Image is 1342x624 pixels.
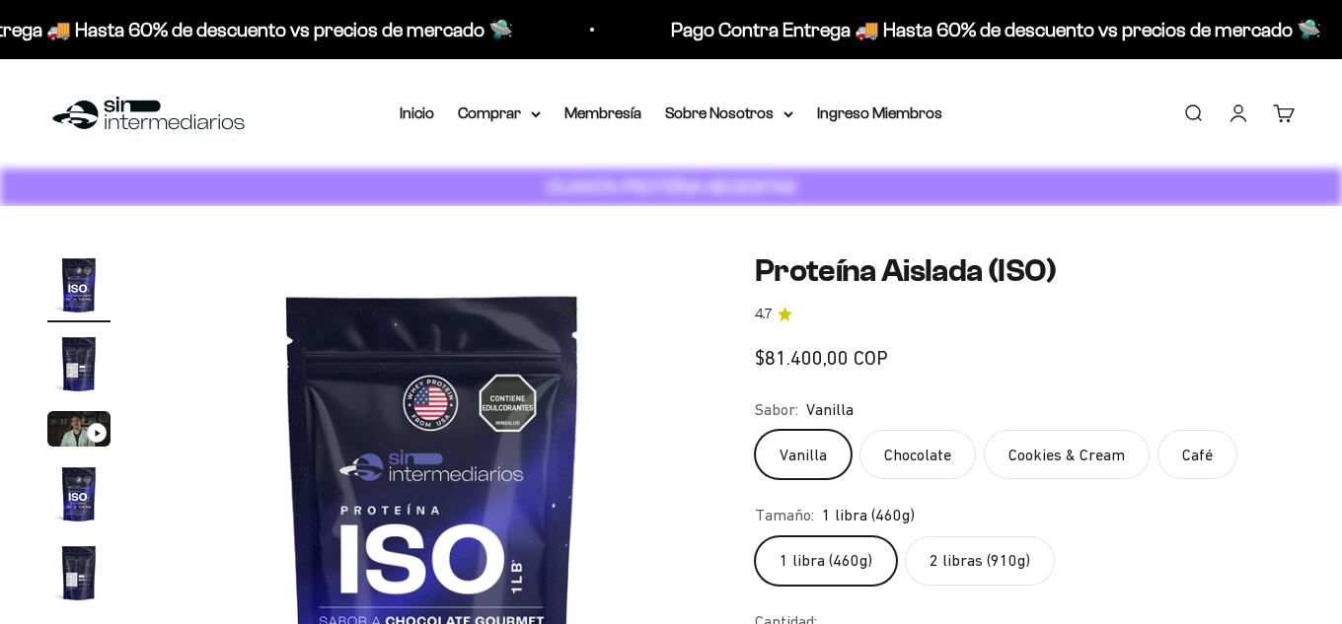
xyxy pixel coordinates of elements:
[47,411,111,452] button: Ir al artículo 3
[755,503,814,528] legend: Tamaño:
[755,304,772,325] span: 4.7
[564,104,641,121] a: Membresía
[47,253,111,322] button: Ir al artículo 1
[806,397,854,423] span: Vanilla
[47,541,111,610] button: Ir al artículo 5
[47,332,111,401] button: Ir al artículo 2
[47,541,111,604] img: Proteína Aislada (ISO)
[547,176,796,197] strong: CUANTA PROTEÍNA NECESITAS
[755,253,1295,288] h1: Proteína Aislada (ISO)
[755,342,888,374] sale-price: $81.400,00 COP
[670,14,1320,45] p: Pago Contra Entrega 🚚 Hasta 60% de descuento vs precios de mercado 🛸
[47,462,111,531] button: Ir al artículo 4
[822,503,915,528] span: 1 libra (460g)
[47,462,111,525] img: Proteína Aislada (ISO)
[755,304,1295,325] a: 4.74.7 de 5.0 estrellas
[755,397,798,423] legend: Sabor:
[665,101,793,126] summary: Sobre Nosotros
[458,101,541,126] summary: Comprar
[47,253,111,316] img: Proteína Aislada (ISO)
[47,332,111,395] img: Proteína Aislada (ISO)
[400,104,434,121] a: Inicio
[817,104,942,121] a: Ingreso Miembros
